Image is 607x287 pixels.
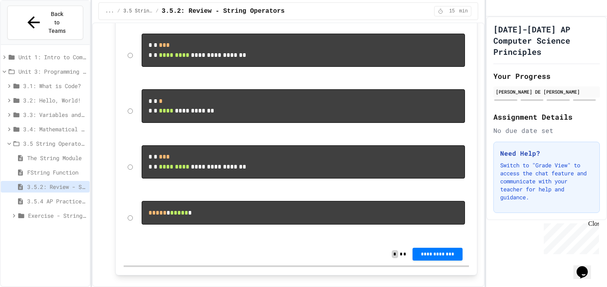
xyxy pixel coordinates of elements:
h3: Need Help? [500,149,593,158]
span: FString Function [27,168,86,177]
span: / [117,8,120,14]
h2: Assignment Details [493,111,600,122]
span: 3.5.2: Review - String Operators [162,6,284,16]
span: min [459,8,468,14]
iframe: chat widget [541,220,599,254]
p: Switch to "Grade View" to access the chat feature and communicate with your teacher for help and ... [500,161,593,201]
div: [PERSON_NAME] DE [PERSON_NAME] [496,88,597,95]
span: / [156,8,158,14]
h2: Your Progress [493,70,600,82]
span: 3.5.4 AP Practice - String Manipulation [27,197,86,205]
div: Chat with us now!Close [3,3,55,51]
span: ... [105,8,114,14]
span: 3.5 String Operators [123,8,152,14]
span: 3.1: What is Code? [23,82,86,90]
span: 3.4: Mathematical Operators [23,125,86,133]
button: Back to Teams [7,6,83,40]
iframe: chat widget [573,255,599,279]
span: The String Module [27,154,86,162]
span: 15 [446,8,459,14]
span: Unit 3: Programming with Python [18,67,86,76]
span: 3.3: Variables and Data Types [23,110,86,119]
span: 3.5.2: Review - String Operators [27,183,86,191]
span: 3.2: Hello, World! [23,96,86,104]
span: Back to Teams [48,10,66,35]
span: 3.5 String Operators [23,139,86,148]
div: No due date set [493,126,600,135]
span: Unit 1: Intro to Computer Science [18,53,86,61]
h1: [DATE]-[DATE] AP Computer Science Principles [493,24,600,57]
span: Exercise - String Operators [28,211,86,220]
